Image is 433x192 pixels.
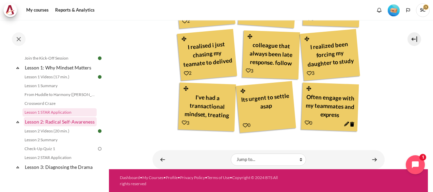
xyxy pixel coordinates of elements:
button: Languages [403,5,413,15]
i: Add a Like [182,19,187,24]
div: 0 [243,121,251,129]
i: Drag and drop this note [247,34,253,39]
a: Architeck Architeck [3,3,20,17]
a: Privacy Policy [180,175,205,180]
a: Lesson 2 Summary [22,136,97,144]
a: Lesson 3 Videos (13 min.) [22,172,97,180]
div: • • • • • [120,175,279,187]
div: Show notification window with no new notifications [374,5,384,15]
div: 3 [307,69,315,77]
a: Check-Up Quiz 1 [22,145,97,153]
div: 2 [182,17,190,25]
div: I've had a transactional mindset, treating colleagues as a means to deliver results. [182,91,232,121]
div: 3 [182,119,190,126]
i: Edit this note [344,122,349,126]
img: Done [97,55,103,61]
a: Lesson 1 STAR Application [22,108,97,116]
div: I realized been forcing my daughter to study without asking about her problem. [304,37,356,70]
a: ◄ Crossword Craze [156,153,170,166]
a: Lesson 2 Videos (20 min.) [22,127,97,135]
i: Add a Like [184,71,189,76]
img: Done [97,74,103,80]
div: 3 [246,67,254,74]
span: Collapse [14,118,21,125]
div: 0 [305,119,312,126]
a: Lesson 2 STAR Application [22,154,97,162]
img: Done [97,128,103,134]
div: colleague that always been late response. follow up with him and he might feel annoying [246,38,296,68]
img: Level #1 [388,4,400,16]
i: Add a Like [307,71,312,76]
a: Lesson 3: Diagnosing the Drama [24,162,97,172]
i: Delete this note [350,122,354,127]
img: To do [97,146,103,152]
div: I realised i just chasing my teamate to delived the result without asking their challenging. [181,37,233,70]
i: Drag and drop this note [240,89,246,94]
a: Join the Kick-Off Session [22,54,97,62]
a: My Courses [142,175,163,180]
a: Lesson 1: Why Mindset Matters [24,63,97,72]
i: Drag and drop this note [304,36,310,42]
a: From Huddle to Harmony ([PERSON_NAME]'s Story) [22,91,97,99]
img: Architeck [5,5,15,15]
i: Add a Like [243,123,248,128]
i: Add a Like [305,120,309,125]
a: Profile [166,175,178,180]
a: Crossword Craze [22,99,97,108]
a: Lesson 2: Radical Self-Awareness [24,117,97,126]
a: Terms of Use [207,175,230,180]
span: Collapse [14,164,21,171]
a: Dashboard [120,175,140,180]
i: Add a Like [246,68,251,73]
div: Often engage with my teammates and express appreciation for their effort & contribution on the tasks [305,91,355,121]
a: Lesson 2 Videos (20 min.) ► [368,153,381,166]
a: Reports & Analytics [53,3,97,17]
a: User menu [416,3,430,17]
div: Its urgent to settle asap [240,90,292,122]
a: Level #1 [385,4,402,16]
i: Drag and drop this note [181,36,187,42]
i: Drag and drop this note [306,86,312,91]
i: Drag and drop this note [183,86,189,91]
a: Lesson 1 Summary [22,82,97,90]
span: Collapse [14,64,21,71]
span: SC [416,3,430,17]
i: Add a Like [182,120,187,125]
div: 2 [184,69,192,77]
a: My courses [24,3,51,17]
a: Lesson 1 Videos (17 min.) [22,73,97,81]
